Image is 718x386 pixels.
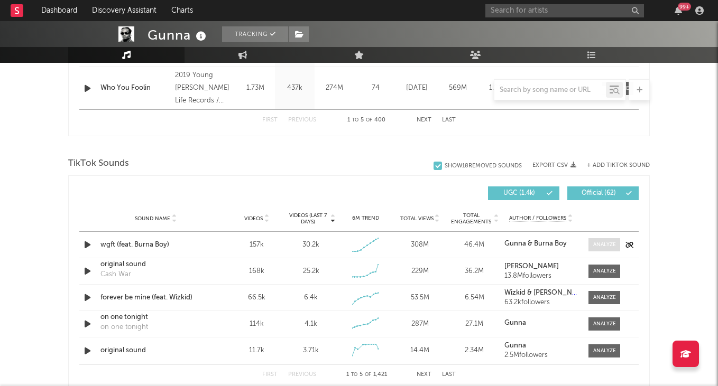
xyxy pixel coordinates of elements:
div: 1 5 400 [337,114,395,127]
span: of [366,118,372,123]
div: Cash War [100,269,131,280]
div: 46.4M [450,240,499,250]
div: 27.1M [450,319,499,329]
input: Search by song name or URL [494,86,606,95]
strong: Gunna [504,319,526,326]
button: Last [442,372,456,378]
div: 6M Trend [341,214,390,222]
button: Tracking [222,26,288,42]
div: 11.7k [232,345,281,356]
span: Videos (last 7 days) [287,212,329,225]
button: Previous [288,372,316,378]
div: Show 18 Removed Sounds [445,163,522,170]
div: 2.5M followers [504,352,578,359]
div: 6.4k [304,293,318,303]
a: wgft (feat. Burna Boy) [100,240,211,250]
div: 36.2M [450,266,499,277]
input: Search for artists [485,4,644,17]
span: Total Views [400,215,434,222]
div: 114k [232,319,281,329]
button: First [262,372,278,378]
div: 157k [232,240,281,250]
a: [PERSON_NAME] [504,263,578,270]
div: 30.2k [302,240,319,250]
div: 99 + [678,3,691,11]
button: UGC(1.4k) [488,186,559,200]
span: to [352,118,358,123]
div: Gunna [148,26,209,44]
span: TikTok Sounds [68,157,129,170]
button: First [262,117,278,123]
span: to [351,372,357,377]
button: Previous [288,117,316,123]
button: Next [417,372,431,378]
strong: Gunna [504,342,526,349]
span: UGC ( 1.4k ) [495,190,544,196]
div: 2019 Young [PERSON_NAME] Life Records / 300 Entertainment [175,69,233,107]
div: 287M [395,319,445,329]
div: 25.2k [303,266,319,277]
a: on one tonight [100,312,211,323]
div: 4.1k [305,319,317,329]
a: original sound [100,345,211,356]
div: 13.8M followers [504,272,578,280]
a: Wizkid & [PERSON_NAME] [504,289,578,297]
button: + Add TikTok Sound [576,163,650,168]
button: Export CSV [532,162,576,168]
div: 229M [395,266,445,277]
div: 2.34M [450,345,499,356]
strong: Wizkid & [PERSON_NAME] [504,289,588,296]
div: 63.2k followers [504,299,578,306]
div: 6.54M [450,293,499,303]
div: 53.5M [395,293,445,303]
span: of [365,372,371,377]
div: 168k [232,266,281,277]
div: on one tonight [100,322,148,333]
div: 3.71k [303,345,319,356]
button: Last [442,117,456,123]
span: Sound Name [135,215,170,222]
button: Official(62) [567,186,639,200]
a: Gunna [504,342,578,350]
div: 1 5 1,421 [337,369,395,381]
div: 14.4M [395,345,445,356]
span: Official ( 62 ) [574,190,623,196]
span: Author / Followers [509,215,566,222]
div: 308M [395,240,445,250]
span: Videos [244,215,263,222]
a: Gunna & Burna Boy [504,240,578,248]
a: forever be mine (feat. Wizkid) [100,293,211,303]
span: Total Engagements [450,212,493,225]
a: original sound [100,259,211,270]
div: 66.5k [232,293,281,303]
button: Next [417,117,431,123]
button: + Add TikTok Sound [587,163,650,168]
button: 99+ [675,6,682,15]
a: Gunna [504,319,578,327]
strong: [PERSON_NAME] [504,263,559,270]
strong: Gunna & Burna Boy [504,240,567,247]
